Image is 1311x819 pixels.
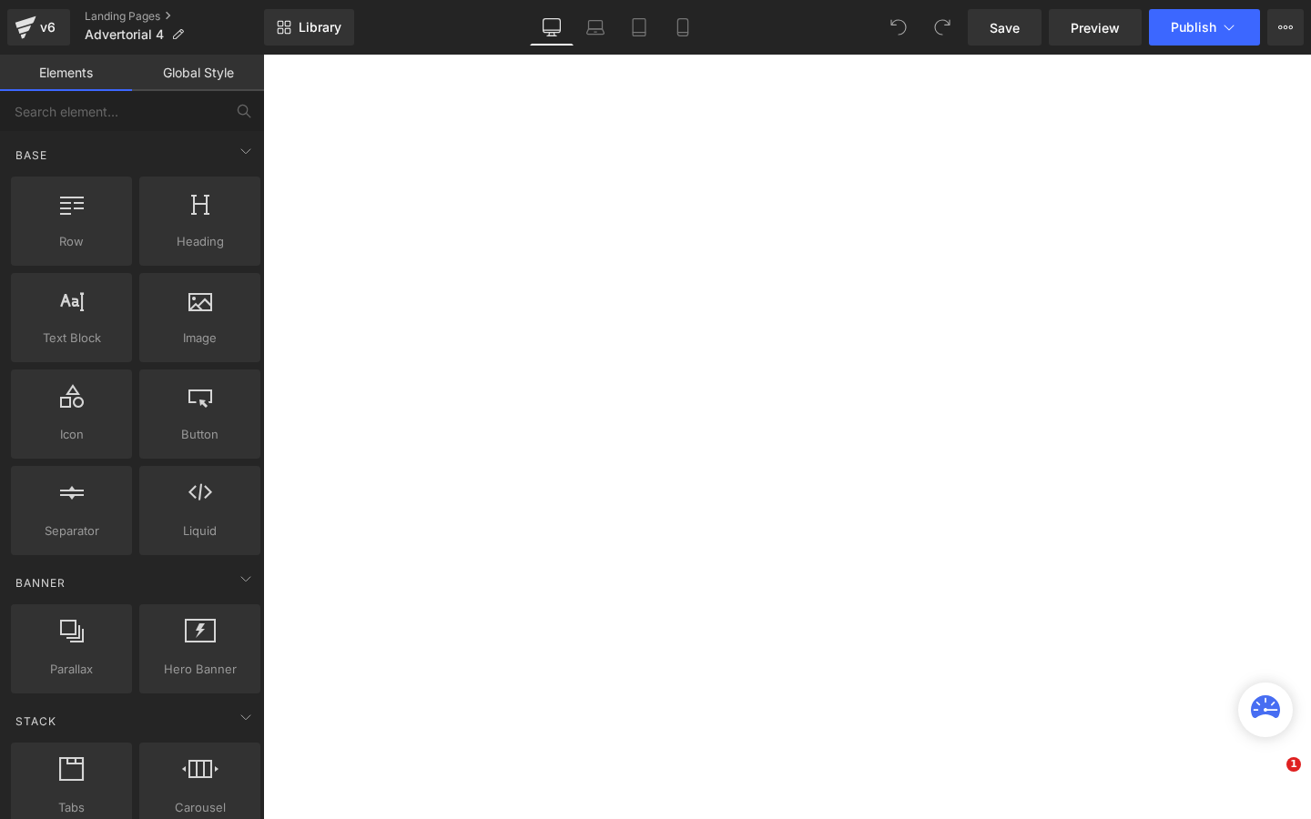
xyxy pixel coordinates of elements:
[1049,9,1142,45] a: Preview
[16,798,127,817] span: Tabs
[880,9,917,45] button: Undo
[14,574,67,591] span: Banner
[16,425,127,444] span: Icon
[14,713,58,730] span: Stack
[145,798,255,817] span: Carousel
[1171,20,1216,35] span: Publish
[617,9,661,45] a: Tablet
[661,9,705,45] a: Mobile
[16,660,127,679] span: Parallax
[145,329,255,348] span: Image
[1286,757,1301,772] span: 1
[14,147,49,164] span: Base
[264,9,354,45] a: New Library
[36,15,59,39] div: v6
[574,9,617,45] a: Laptop
[924,9,960,45] button: Redo
[990,18,1020,37] span: Save
[530,9,574,45] a: Desktop
[145,660,255,679] span: Hero Banner
[85,9,264,24] a: Landing Pages
[145,521,255,541] span: Liquid
[132,55,264,91] a: Global Style
[299,19,341,35] span: Library
[16,521,127,541] span: Separator
[145,232,255,251] span: Heading
[1149,9,1260,45] button: Publish
[145,425,255,444] span: Button
[1249,757,1293,801] iframe: Intercom live chat
[85,27,164,42] span: Advertorial 4
[16,232,127,251] span: Row
[7,9,70,45] a: v6
[1071,18,1120,37] span: Preview
[1267,9,1304,45] button: More
[16,329,127,348] span: Text Block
